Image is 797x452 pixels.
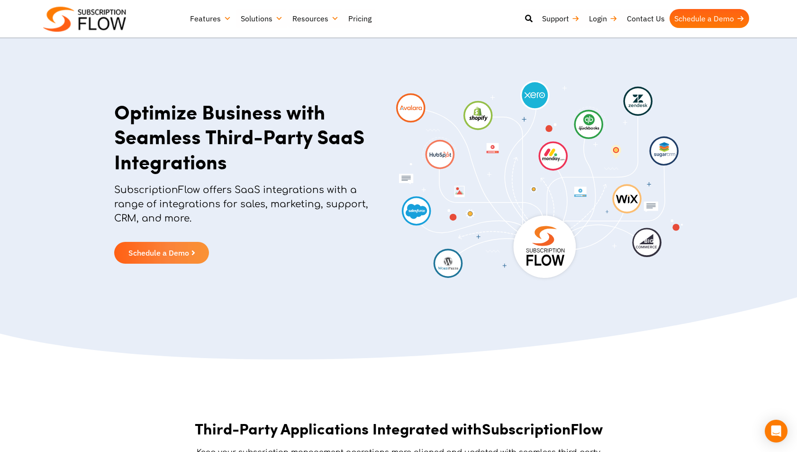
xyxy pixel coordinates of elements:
a: Schedule a Demo [114,242,209,264]
a: Solutions [236,9,288,28]
span: SubscriptionFlow [482,417,603,439]
div: Open Intercom Messenger [765,420,788,443]
h1: Optimize Business with Seamless Third-Party SaaS Integrations [114,99,372,174]
a: Pricing [344,9,376,28]
h2: Third-Party Applications Integrated with [166,420,631,437]
a: Contact Us [622,9,670,28]
a: Schedule a Demo [670,9,749,28]
img: SaaS Integrations [396,81,683,283]
span: Schedule a Demo [128,249,189,257]
a: Support [537,9,584,28]
p: SubscriptionFlow offers SaaS integrations with a range of integrations for sales, marketing, supp... [114,183,372,235]
a: Resources [288,9,344,28]
img: Subscriptionflow [43,7,126,32]
a: Login [584,9,622,28]
a: Features [185,9,236,28]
